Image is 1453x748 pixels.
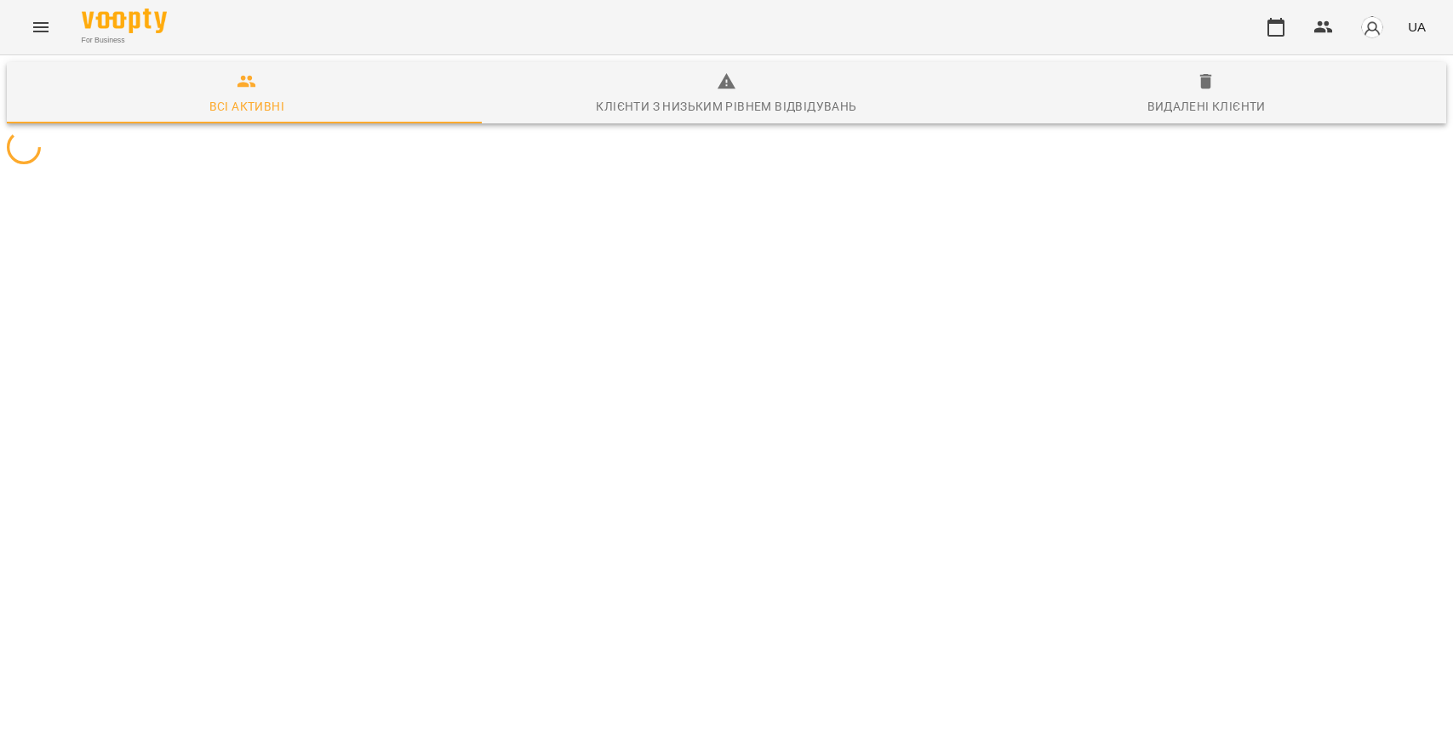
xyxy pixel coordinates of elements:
span: For Business [82,35,167,46]
span: UA [1408,18,1426,36]
button: Menu [20,7,61,48]
div: Видалені клієнти [1147,96,1266,117]
div: Всі активні [209,96,284,117]
div: Клієнти з низьким рівнем відвідувань [596,96,856,117]
button: UA [1401,11,1433,43]
img: Voopty Logo [82,9,167,33]
img: avatar_s.png [1360,15,1384,39]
